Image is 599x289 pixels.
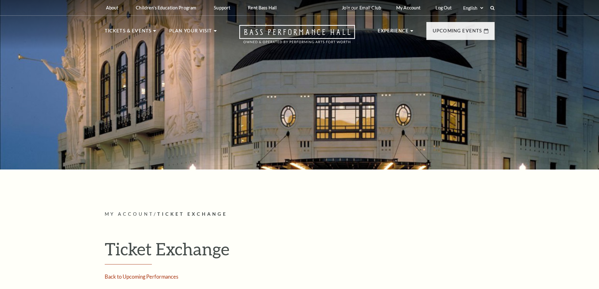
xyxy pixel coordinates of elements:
[169,27,212,38] p: Plan Your Visit
[136,5,196,10] p: Children's Education Program
[105,27,152,38] p: Tickets & Events
[462,5,484,11] select: Select:
[106,5,119,10] p: About
[378,27,409,38] p: Experience
[105,274,178,280] a: Back to Upcoming Performances
[157,211,227,217] span: Ticket Exchange
[248,5,277,10] p: Rent Bass Hall
[105,239,495,264] h1: Ticket Exchange
[105,210,495,218] p: /
[214,5,230,10] p: Support
[433,27,482,38] p: Upcoming Events
[105,211,154,217] span: My Account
